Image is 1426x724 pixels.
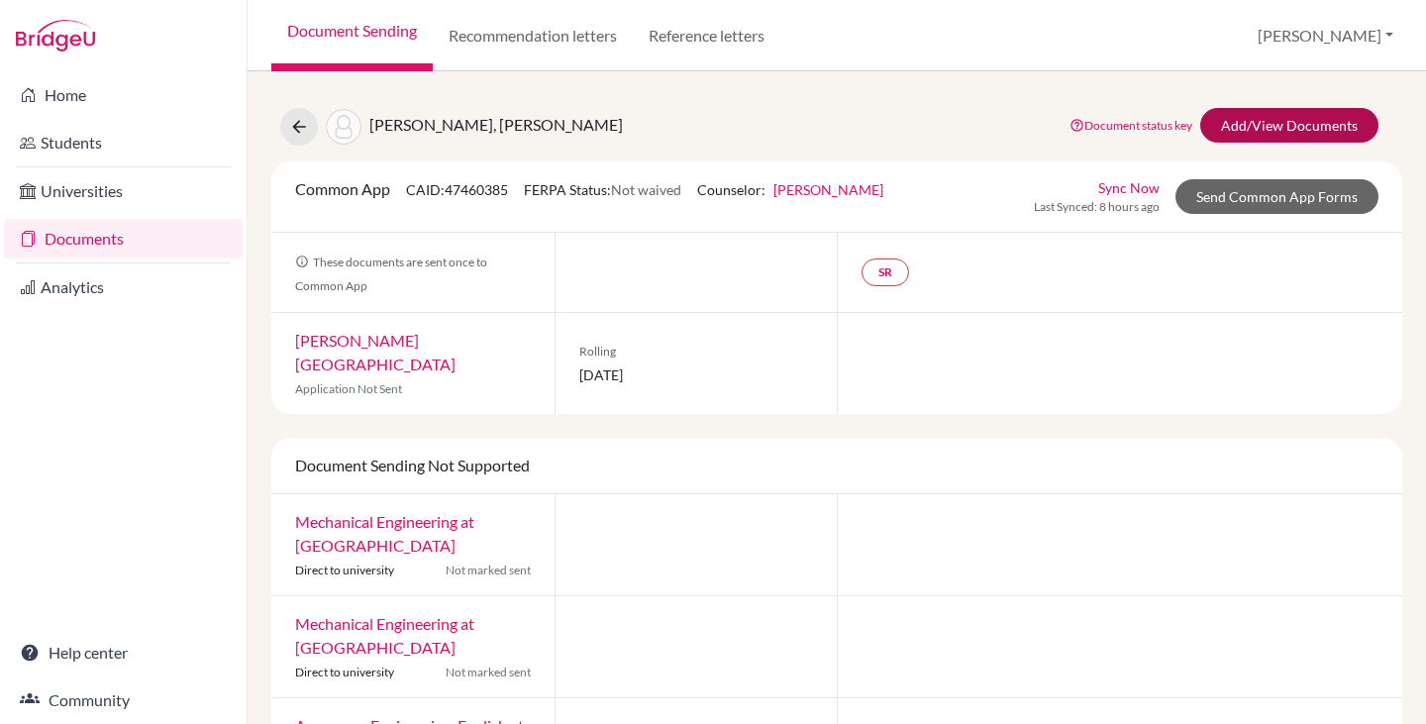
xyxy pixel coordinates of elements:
span: Not waived [611,181,681,198]
span: [DATE] [579,364,814,385]
a: Sync Now [1098,177,1160,198]
span: Not marked sent [446,562,531,579]
a: Help center [4,633,243,672]
a: Documents [4,219,243,259]
img: Bridge-U [16,20,95,52]
a: Students [4,123,243,162]
span: Application Not Sent [295,381,402,396]
span: These documents are sent once to Common App [295,255,487,293]
a: Analytics [4,267,243,307]
a: Community [4,680,243,720]
a: SR [862,259,909,286]
span: CAID: 47460385 [406,181,508,198]
span: Rolling [579,343,814,361]
span: Document Sending Not Supported [295,456,530,474]
span: [PERSON_NAME], [PERSON_NAME] [369,115,623,134]
a: [PERSON_NAME] [773,181,883,198]
button: [PERSON_NAME] [1249,17,1402,54]
span: Last Synced: 8 hours ago [1034,198,1160,216]
span: Not marked sent [446,664,531,681]
a: [PERSON_NAME] [GEOGRAPHIC_DATA] [295,331,456,373]
a: Home [4,75,243,115]
span: Direct to university [295,563,394,577]
a: Mechanical Engineering at [GEOGRAPHIC_DATA] [295,614,474,657]
a: Add/View Documents [1200,108,1378,143]
span: Direct to university [295,665,394,679]
a: Universities [4,171,243,211]
span: Counselor: [697,181,883,198]
a: Send Common App Forms [1175,179,1378,214]
a: Document status key [1069,118,1192,133]
a: Mechanical Engineering at [GEOGRAPHIC_DATA] [295,512,474,555]
span: FERPA Status: [524,181,681,198]
span: Common App [295,179,390,198]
